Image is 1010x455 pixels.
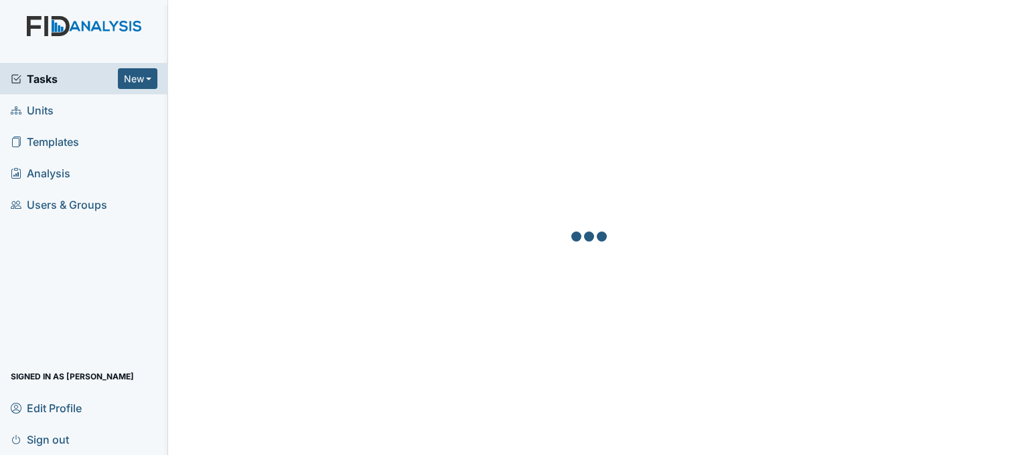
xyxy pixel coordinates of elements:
[11,100,54,120] span: Units
[11,366,134,387] span: Signed in as [PERSON_NAME]
[11,163,70,183] span: Analysis
[11,71,118,87] a: Tasks
[11,397,82,418] span: Edit Profile
[118,68,158,89] button: New
[11,131,79,152] span: Templates
[11,194,107,215] span: Users & Groups
[11,429,69,450] span: Sign out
